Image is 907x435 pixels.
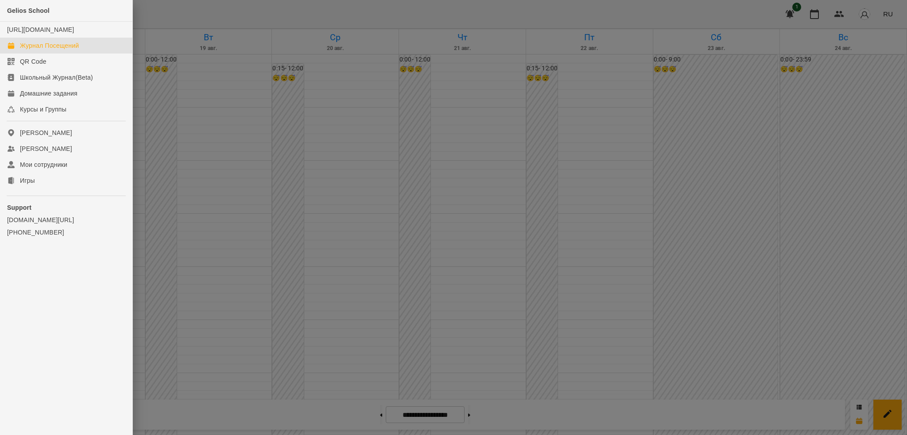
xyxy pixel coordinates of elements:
a: [DOMAIN_NAME][URL] [7,216,125,224]
p: Support [7,203,125,212]
div: Курсы и Группы [20,105,66,114]
div: Игры [20,176,35,185]
div: [PERSON_NAME] [20,144,72,153]
span: Gelios School [7,7,50,14]
div: Журнал Посещений [20,41,79,50]
div: [PERSON_NAME] [20,128,72,137]
div: QR Code [20,57,47,66]
a: [URL][DOMAIN_NAME] [7,26,74,33]
div: Школьный Журнал(Beta) [20,73,93,82]
div: Мои сотрудники [20,160,67,169]
a: [PHONE_NUMBER] [7,228,125,237]
div: Домашние задания [20,89,78,98]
